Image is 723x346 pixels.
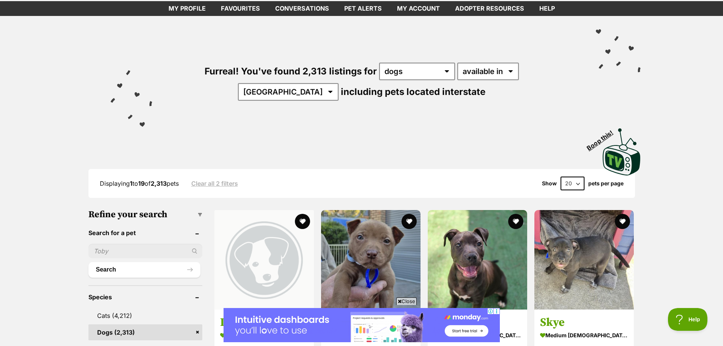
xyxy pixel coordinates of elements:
a: Cats (4,212) [88,308,202,324]
button: Search [88,262,200,277]
img: Coal - American Staffordshire Terrier Dog [428,210,527,310]
img: Skye - Staffordshire Bull Terrier Dog [534,210,634,310]
a: Dogs (2,313) [88,324,202,340]
span: Furreal! You've found 2,313 listings for [205,66,377,77]
input: Toby [88,244,202,258]
a: Help [532,1,562,16]
h3: Digby [220,315,308,330]
button: favourite [508,214,523,229]
a: My account [389,1,447,16]
strong: 19 [138,180,145,187]
button: favourite [402,214,417,229]
span: Displaying to of pets [100,180,179,187]
span: Close [396,297,417,305]
img: PetRescue TV logo [603,128,641,175]
strong: 2,313 [151,180,167,187]
header: Search for a pet [88,229,202,236]
a: conversations [268,1,337,16]
span: including pets located interstate [341,86,485,97]
strong: 1 [130,180,132,187]
a: Pet alerts [337,1,389,16]
a: Adopter resources [447,1,532,16]
iframe: Help Scout Beacon - Open [668,308,708,331]
span: Boop this! [585,124,620,152]
button: favourite [295,214,310,229]
span: Show [542,180,557,186]
button: favourite [615,214,630,229]
iframe: Advertisement [224,308,500,342]
img: Isla - Staffordshire Bull Terrier Dog [321,210,421,310]
a: Favourites [213,1,268,16]
strong: small [DEMOGRAPHIC_DATA] Dog [220,330,308,341]
a: My profile [161,1,213,16]
a: Clear all 2 filters [191,180,238,187]
header: Species [88,294,202,300]
h3: Refine your search [88,209,202,220]
h3: Skye [540,315,628,330]
strong: medium [DEMOGRAPHIC_DATA] Dog [540,330,628,341]
label: pets per page [588,180,624,186]
a: Boop this! [603,122,641,177]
